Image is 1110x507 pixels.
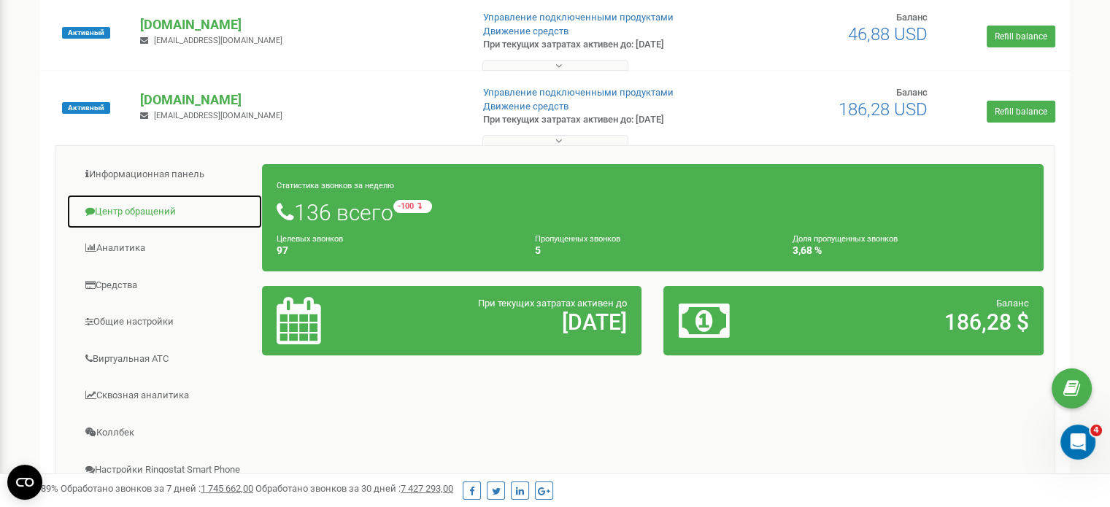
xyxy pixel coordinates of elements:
small: -100 [393,200,432,213]
span: Обработано звонков за 30 дней : [255,483,453,494]
small: Пропущенных звонков [535,234,620,244]
span: [EMAIL_ADDRESS][DOMAIN_NAME] [154,36,282,45]
span: 4 [1090,425,1102,436]
span: Обработано звонков за 7 дней : [61,483,253,494]
a: Управление подключенными продуктами [483,12,674,23]
h4: 3,68 % [793,245,1029,256]
small: Статистика звонков за неделю [277,181,394,190]
a: Средства [66,268,263,303]
a: Refill balance [987,26,1055,47]
a: Движение средств [483,26,569,36]
h4: 5 [535,245,771,256]
span: Активный [62,102,110,114]
u: 1 745 662,00 [201,483,253,494]
span: Активный [62,27,110,39]
iframe: Intercom live chat [1060,425,1095,460]
a: Настройки Ringostat Smart Phone [66,452,263,488]
u: 7 427 293,00 [401,483,453,494]
span: 46,88 USD [848,24,928,44]
span: Баланс [896,12,928,23]
span: Баланс [896,87,928,98]
a: Коллбек [66,415,263,451]
a: Движение средств [483,101,569,112]
a: Аналитика [66,231,263,266]
p: [DOMAIN_NAME] [140,15,459,34]
a: Информационная панель [66,157,263,193]
p: При текущих затратах активен до: [DATE] [483,113,717,127]
small: Целевых звонков [277,234,343,244]
a: Общие настройки [66,304,263,340]
span: 186,28 USD [839,99,928,120]
h1: 136 всего [277,200,1029,225]
span: Баланс [996,298,1029,309]
a: Refill balance [987,101,1055,123]
a: Центр обращений [66,194,263,230]
h2: 186,28 $ [803,310,1029,334]
h4: 97 [277,245,513,256]
a: Управление подключенными продуктами [483,87,674,98]
p: [DOMAIN_NAME] [140,90,459,109]
span: При текущих затратах активен до [478,298,627,309]
p: При текущих затратах активен до: [DATE] [483,38,717,52]
a: Сквозная аналитика [66,378,263,414]
a: Виртуальная АТС [66,341,263,377]
h2: [DATE] [401,310,627,334]
span: [EMAIL_ADDRESS][DOMAIN_NAME] [154,111,282,120]
button: Open CMP widget [7,465,42,500]
small: Доля пропущенных звонков [793,234,898,244]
